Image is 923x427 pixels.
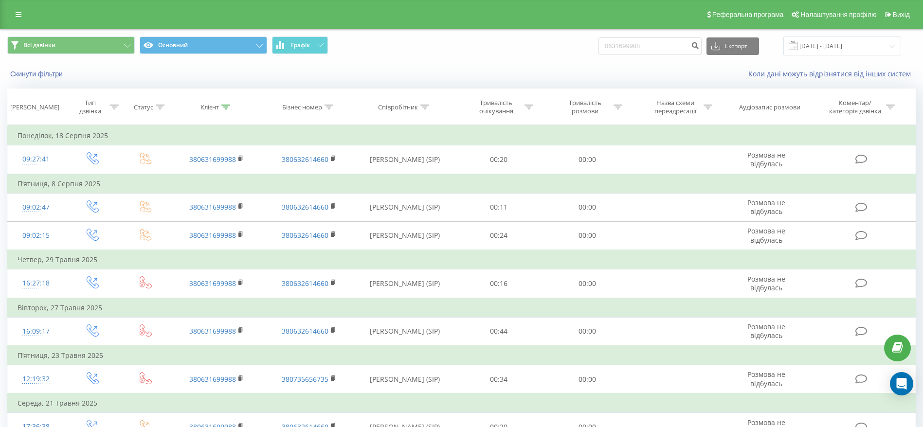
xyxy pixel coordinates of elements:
a: 380632614660 [282,231,328,240]
span: Розмова не відбулась [747,226,785,244]
button: Основний [140,36,267,54]
span: Налаштування профілю [800,11,876,18]
td: [PERSON_NAME] (SIP) [355,365,454,394]
a: 380631699988 [189,374,236,384]
a: 380735656735 [282,374,328,384]
div: Клієнт [200,103,219,111]
a: 380632614660 [282,155,328,164]
div: Коментар/категорія дзвінка [827,99,884,115]
a: 380631699988 [189,279,236,288]
td: [PERSON_NAME] (SIP) [355,221,454,250]
td: 00:00 [543,365,632,394]
button: Всі дзвінки [7,36,135,54]
a: 380631699988 [189,202,236,212]
div: Open Intercom Messenger [890,372,913,395]
span: Графік [291,42,310,49]
td: Четвер, 29 Травня 2025 [8,250,916,269]
td: П’ятниця, 8 Серпня 2025 [8,174,916,194]
td: 00:24 [454,221,543,250]
div: 12:19:32 [18,370,54,389]
button: Скинути фільтри [7,70,68,78]
div: [PERSON_NAME] [10,103,59,111]
input: Пошук за номером [598,37,702,55]
div: Бізнес номер [282,103,322,111]
span: Розмова не відбулась [747,322,785,340]
td: 00:20 [454,145,543,174]
button: Графік [272,36,328,54]
span: Розмова не відбулась [747,150,785,168]
a: Коли дані можуть відрізнятися вiд інших систем [748,69,916,78]
div: Тип дзвінка [73,99,108,115]
td: 00:00 [543,145,632,174]
div: 09:02:15 [18,226,54,245]
span: Реферальна програма [712,11,784,18]
div: Тривалість очікування [470,99,522,115]
td: 00:11 [454,193,543,221]
a: 380632614660 [282,202,328,212]
td: 00:44 [454,317,543,346]
div: 16:09:17 [18,322,54,341]
td: 00:00 [543,269,632,298]
td: 00:00 [543,221,632,250]
span: Вихід [893,11,910,18]
div: Статус [134,103,153,111]
span: Розмова не відбулась [747,274,785,292]
a: 380632614660 [282,326,328,336]
button: Експорт [706,37,759,55]
a: 380631699988 [189,231,236,240]
td: Вівторок, 27 Травня 2025 [8,298,916,318]
td: 00:34 [454,365,543,394]
div: Аудіозапис розмови [739,103,800,111]
a: 380632614660 [282,279,328,288]
td: П’ятниця, 23 Травня 2025 [8,346,916,365]
span: Всі дзвінки [23,41,55,49]
td: [PERSON_NAME] (SIP) [355,145,454,174]
td: [PERSON_NAME] (SIP) [355,193,454,221]
a: 380631699988 [189,326,236,336]
div: 16:27:18 [18,274,54,293]
div: Тривалість розмови [559,99,611,115]
div: Назва схеми переадресації [649,99,701,115]
td: 00:00 [543,193,632,221]
span: Розмова не відбулась [747,370,785,388]
td: Середа, 21 Травня 2025 [8,393,916,413]
td: Понеділок, 18 Серпня 2025 [8,126,916,145]
td: 00:16 [454,269,543,298]
div: 09:02:47 [18,198,54,217]
td: [PERSON_NAME] (SIP) [355,269,454,298]
div: Співробітник [378,103,418,111]
div: 09:27:41 [18,150,54,169]
td: 00:00 [543,317,632,346]
a: 380631699988 [189,155,236,164]
span: Розмова не відбулась [747,198,785,216]
td: [PERSON_NAME] (SIP) [355,317,454,346]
